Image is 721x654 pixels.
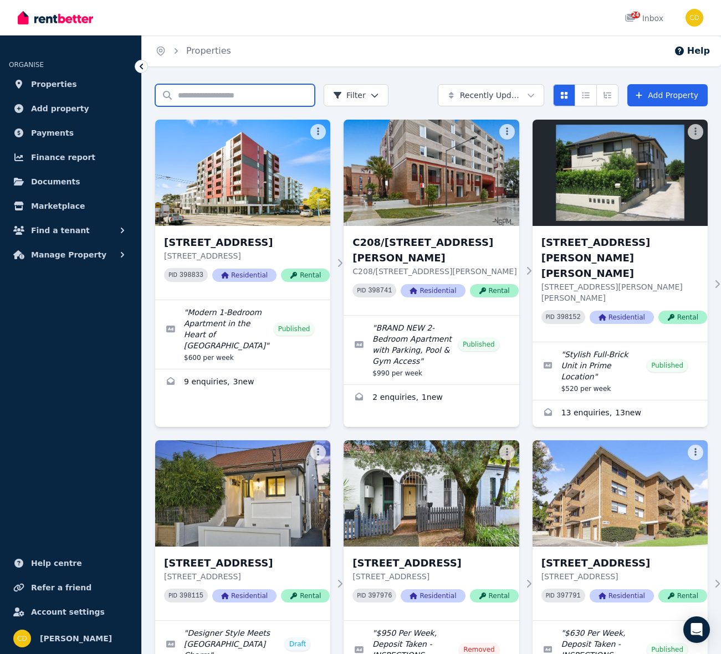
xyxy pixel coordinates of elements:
span: Rental [281,269,330,282]
div: View options [553,84,618,106]
span: Manage Property [31,248,106,261]
small: PID [546,314,555,320]
span: Account settings [31,605,105,619]
img: Chris Dimitropoulos [13,630,31,647]
button: More options [310,445,326,460]
span: Residential [590,311,654,324]
img: 9 Grove St, Dulwich Hill [155,440,330,547]
a: Edit listing: Stylish Full-Brick Unit in Prime Location [533,342,708,400]
img: C208/165 Milton St, Ashbury [344,120,519,226]
a: Add property [9,97,132,120]
span: Rental [470,284,519,297]
code: 398741 [368,287,392,295]
p: [STREET_ADDRESS] [164,250,330,261]
a: Finance report [9,146,132,168]
p: [STREET_ADDRESS][PERSON_NAME][PERSON_NAME] [541,281,707,303]
button: More options [688,124,703,140]
h3: [STREET_ADDRESS] [541,555,707,571]
img: Chris Dimitropoulos [686,9,703,27]
button: More options [688,445,703,460]
button: More options [499,445,515,460]
code: 397791 [557,592,581,600]
code: 398152 [557,313,581,321]
small: PID [357,593,366,599]
button: Manage Property [9,244,132,266]
code: 398833 [180,271,203,279]
a: Properties [186,45,231,56]
code: 398115 [180,592,203,600]
p: [STREET_ADDRESS] [541,571,707,582]
p: [STREET_ADDRESS] [352,571,518,582]
span: Residential [590,589,654,602]
span: Recently Updated [460,90,523,101]
span: Residential [212,269,277,282]
span: Help centre [31,557,82,570]
button: Compact list view [575,84,597,106]
a: Enquiries for 4/37 Ferguson Ave, Wiley Park [533,400,708,427]
div: Inbox [625,13,663,24]
span: Refer a friend [31,581,91,594]
a: Edit listing: Modern 1-Bedroom Apartment in the Heart of Canterbury [155,300,330,369]
a: Documents [9,171,132,193]
a: Enquiries for 315/308 Canterbury Rd, Canterbury [155,369,330,396]
a: 315/308 Canterbury Rd, Canterbury[STREET_ADDRESS][STREET_ADDRESS]PID 398833ResidentialRental [155,120,330,300]
span: Finance report [31,151,95,164]
small: PID [357,287,366,293]
h3: [STREET_ADDRESS] [352,555,518,571]
nav: Breadcrumb [142,35,244,66]
span: Filter [333,90,366,101]
h3: [STREET_ADDRESS] [164,235,330,250]
a: 30 Bishopgate St, Camperdown[STREET_ADDRESS][STREET_ADDRESS]PID 397976ResidentialRental [344,440,519,620]
button: Card view [553,84,575,106]
a: Payments [9,122,132,144]
img: 4/37 Ferguson Ave, Wiley Park [533,120,708,226]
a: Help centre [9,552,132,574]
button: Recently Updated [438,84,544,106]
a: Properties [9,73,132,95]
span: Documents [31,175,80,188]
h3: [STREET_ADDRESS][PERSON_NAME][PERSON_NAME] [541,235,707,281]
span: Rental [658,311,707,324]
img: 315/308 Canterbury Rd, Canterbury [155,120,330,226]
img: 1/10 Banksia Rd, Caringbah [533,440,708,547]
small: PID [168,593,177,599]
span: [PERSON_NAME] [40,632,112,645]
a: Marketplace [9,195,132,217]
a: C208/165 Milton St, AshburyC208/[STREET_ADDRESS][PERSON_NAME]C208/[STREET_ADDRESS][PERSON_NAME]PI... [344,120,519,315]
span: Payments [31,126,74,140]
a: 4/37 Ferguson Ave, Wiley Park[STREET_ADDRESS][PERSON_NAME][PERSON_NAME][STREET_ADDRESS][PERSON_NA... [533,120,708,342]
span: Marketplace [31,199,85,213]
code: 397976 [368,592,392,600]
a: 9 Grove St, Dulwich Hill[STREET_ADDRESS][STREET_ADDRESS]PID 398115ResidentialRental [155,440,330,620]
a: Enquiries for C208/165 Milton St, Ashbury [344,385,519,411]
span: Add property [31,102,89,115]
a: Edit listing: BRAND NEW 2-Bedroom Apartment with Parking, Pool & Gym Access [344,316,519,384]
p: C208/[STREET_ADDRESS][PERSON_NAME] [352,266,518,277]
p: [STREET_ADDRESS] [164,571,330,582]
span: Residential [401,589,465,602]
span: Residential [212,589,277,602]
span: Properties [31,78,77,91]
div: Open Intercom Messenger [683,616,710,643]
a: 1/10 Banksia Rd, Caringbah[STREET_ADDRESS][STREET_ADDRESS]PID 397791ResidentialRental [533,440,708,620]
a: Refer a friend [9,576,132,599]
a: Add Property [627,84,708,106]
small: PID [168,272,177,278]
span: Rental [470,589,519,602]
a: Account settings [9,601,132,623]
h3: [STREET_ADDRESS] [164,555,330,571]
button: Help [674,44,710,58]
img: RentBetter [18,9,93,26]
button: Find a tenant [9,219,132,241]
span: Residential [401,284,465,297]
small: PID [546,593,555,599]
span: Rental [658,589,707,602]
span: 24 [631,12,640,18]
button: More options [499,124,515,140]
span: Find a tenant [31,224,90,237]
button: Expanded list view [596,84,618,106]
h3: C208/[STREET_ADDRESS][PERSON_NAME] [352,235,518,266]
img: 30 Bishopgate St, Camperdown [344,440,519,547]
button: More options [310,124,326,140]
button: Filter [324,84,388,106]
